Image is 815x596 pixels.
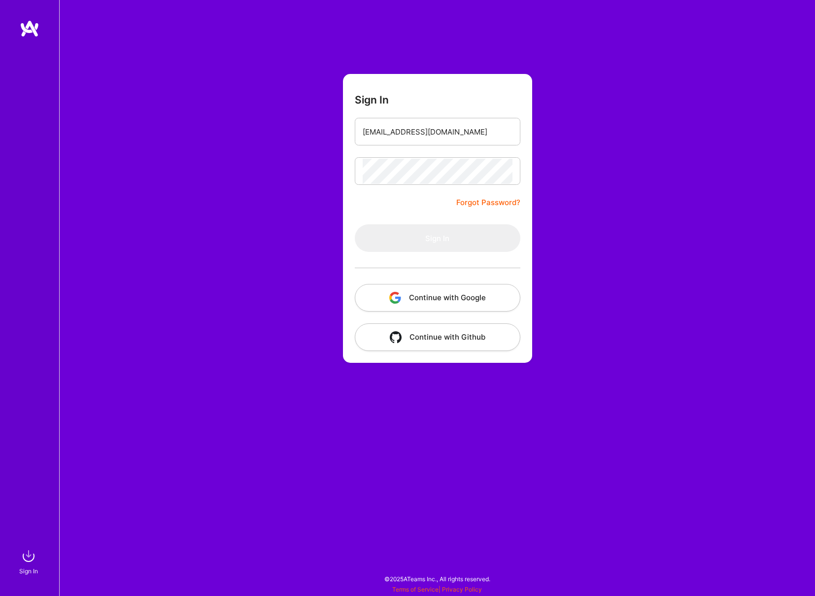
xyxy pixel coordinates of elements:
h3: Sign In [355,94,389,106]
a: Terms of Service [392,586,439,593]
a: Privacy Policy [442,586,482,593]
button: Continue with Github [355,323,520,351]
button: Continue with Google [355,284,520,312]
img: sign in [19,546,38,566]
span: | [392,586,482,593]
button: Sign In [355,224,520,252]
a: sign inSign In [21,546,38,576]
a: Forgot Password? [456,197,520,209]
img: icon [389,292,401,304]
input: Email... [363,119,512,144]
div: Sign In [19,566,38,576]
div: © 2025 ATeams Inc., All rights reserved. [59,566,815,591]
img: icon [390,331,402,343]
img: logo [20,20,39,37]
